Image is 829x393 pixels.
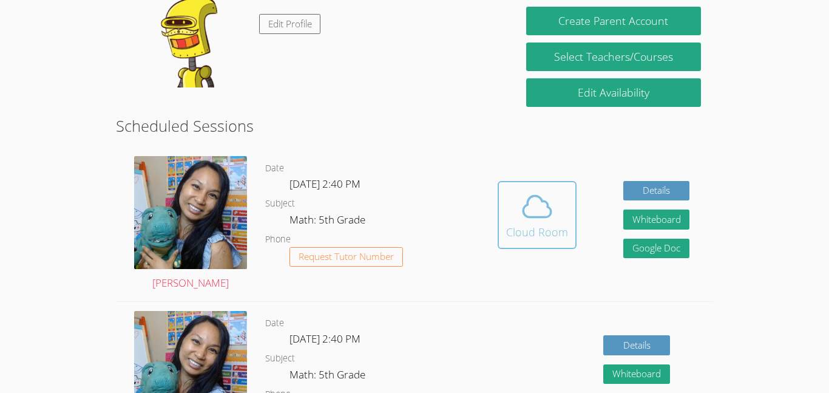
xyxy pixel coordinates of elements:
[259,14,321,34] a: Edit Profile
[134,156,247,292] a: [PERSON_NAME]
[603,335,670,355] a: Details
[289,366,368,387] dd: Math: 5th Grade
[623,239,690,259] a: Google Doc
[603,364,670,384] button: Whiteboard
[289,211,368,232] dd: Math: 5th Grade
[289,332,360,346] span: [DATE] 2:40 PM
[526,7,701,35] button: Create Parent Account
[265,232,291,247] dt: Phone
[526,78,701,107] a: Edit Availability
[299,252,394,261] span: Request Tutor Number
[498,181,577,249] button: Cloud Room
[134,156,247,269] img: Untitled%20design%20(19).png
[506,224,568,241] div: Cloud Room
[289,247,403,267] button: Request Tutor Number
[289,177,360,191] span: [DATE] 2:40 PM
[265,316,284,331] dt: Date
[265,196,295,211] dt: Subject
[526,43,701,71] a: Select Teachers/Courses
[623,210,690,230] button: Whiteboard
[623,181,690,201] a: Details
[265,161,284,176] dt: Date
[265,351,295,366] dt: Subject
[116,114,713,137] h2: Scheduled Sessions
